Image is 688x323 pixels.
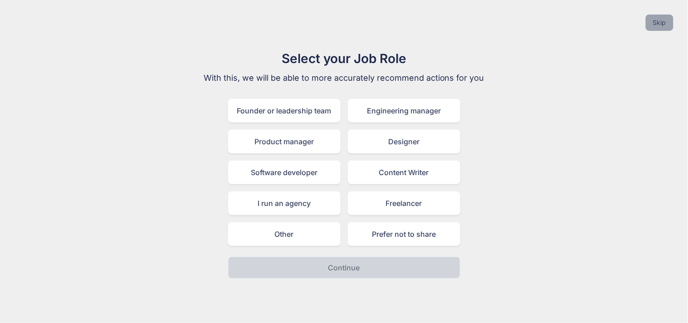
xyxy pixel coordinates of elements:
div: Software developer [228,161,341,184]
div: Engineering manager [348,99,460,122]
h1: Select your Job Role [192,49,497,68]
div: Product manager [228,130,341,153]
button: Skip [646,15,673,31]
div: Other [228,222,341,246]
div: Designer [348,130,460,153]
button: Continue [228,257,460,279]
p: Continue [328,262,360,273]
div: Prefer not to share [348,222,460,246]
div: Content Writer [348,161,460,184]
div: I run an agency [228,191,341,215]
p: With this, we will be able to more accurately recommend actions for you [192,72,497,84]
div: Founder or leadership team [228,99,341,122]
div: Freelancer [348,191,460,215]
